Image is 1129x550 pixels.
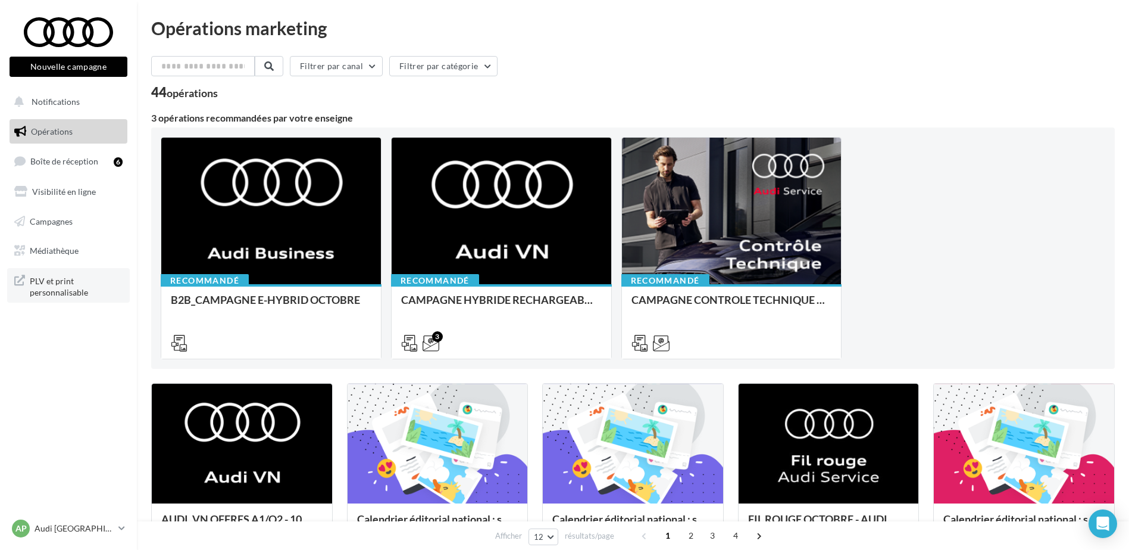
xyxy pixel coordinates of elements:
div: FIL ROUGE OCTOBRE - AUDI SERVICE [748,513,909,537]
span: Médiathèque [30,246,79,256]
span: Notifications [32,97,80,107]
div: B2B_CAMPAGNE E-HYBRID OCTOBRE [171,294,371,318]
span: 12 [534,532,544,542]
span: Afficher [495,530,522,542]
span: 2 [681,526,700,545]
div: Open Intercom Messenger [1089,509,1117,538]
button: Nouvelle campagne [10,57,127,77]
a: Médiathèque [7,238,130,263]
button: Filtrer par canal [290,56,383,76]
span: PLV et print personnalisable [30,273,123,299]
button: Filtrer par catégorie [389,56,498,76]
span: Opérations [31,126,73,136]
a: Campagnes [7,209,130,234]
div: CAMPAGNE HYBRIDE RECHARGEABLE [401,294,602,318]
div: AUDI_VN OFFRES A1/Q2 - 10 au 31 octobre [161,513,323,537]
span: résultats/page [565,530,614,542]
button: 12 [528,529,559,545]
button: Notifications [7,89,125,114]
a: Visibilité en ligne [7,179,130,204]
div: Calendrier éditorial national : semaine du 29.09 au 05.10 [552,513,714,537]
div: 3 [432,331,443,342]
div: Recommandé [621,274,709,287]
div: 3 opérations recommandées par votre enseigne [151,113,1115,123]
div: opérations [167,88,218,98]
div: Opérations marketing [151,19,1115,37]
div: Recommandé [161,274,249,287]
a: Opérations [7,119,130,144]
span: 3 [703,526,722,545]
div: Calendrier éditorial national : semaine du 06.10 au 12.10 [357,513,518,537]
a: AP Audi [GEOGRAPHIC_DATA] 16 [10,517,127,540]
div: 44 [151,86,218,99]
span: 1 [658,526,677,545]
div: Calendrier éditorial national : semaine du 22.09 au 28.09 [943,513,1105,537]
div: CAMPAGNE CONTROLE TECHNIQUE 25€ OCTOBRE [631,294,832,318]
div: 6 [114,157,123,167]
a: Boîte de réception6 [7,148,130,174]
span: 4 [726,526,745,545]
span: Campagnes [30,216,73,226]
a: PLV et print personnalisable [7,268,130,303]
div: Recommandé [391,274,479,287]
span: AP [15,523,27,535]
span: Visibilité en ligne [32,187,96,197]
span: Boîte de réception [30,156,98,166]
p: Audi [GEOGRAPHIC_DATA] 16 [35,523,114,535]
